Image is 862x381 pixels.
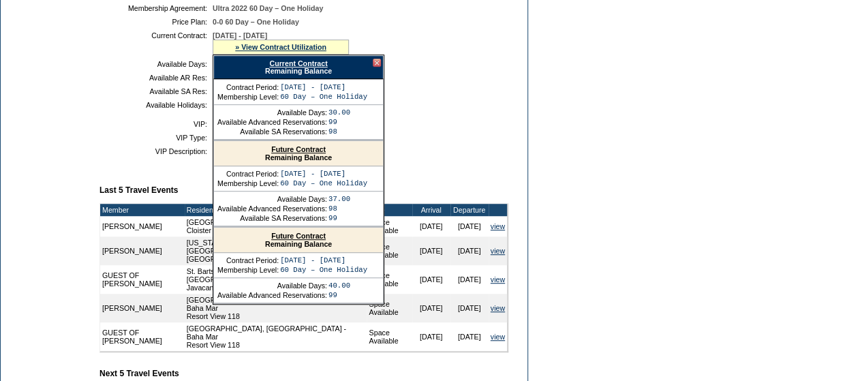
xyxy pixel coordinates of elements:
[217,281,327,290] td: Available Days:
[235,43,326,51] a: » View Contract Utilization
[214,228,383,253] div: Remaining Balance
[271,232,326,240] a: Future Contract
[450,265,489,294] td: [DATE]
[367,322,412,351] td: Space Available
[213,31,267,40] span: [DATE] - [DATE]
[450,216,489,237] td: [DATE]
[280,170,367,178] td: [DATE] - [DATE]
[100,204,185,216] td: Member
[217,266,279,274] td: Membership Level:
[450,237,489,265] td: [DATE]
[217,83,279,91] td: Contract Period:
[105,120,207,128] td: VIP:
[269,59,327,67] a: Current Contract
[328,281,350,290] td: 40.00
[450,294,489,322] td: [DATE]
[491,222,505,230] a: view
[217,204,327,213] td: Available Advanced Reservations:
[105,87,207,95] td: Available SA Res:
[100,265,185,294] td: GUEST OF [PERSON_NAME]
[99,185,178,195] b: Last 5 Travel Events
[185,265,367,294] td: St. Barts, [GEOGRAPHIC_DATA] - [GEOGRAPHIC_DATA], [GEOGRAPHIC_DATA] Javacanou
[412,294,450,322] td: [DATE]
[214,141,383,166] div: Remaining Balance
[367,294,412,322] td: Space Available
[280,256,367,264] td: [DATE] - [DATE]
[217,214,327,222] td: Available SA Reservations:
[328,118,350,126] td: 99
[105,60,207,68] td: Available Days:
[328,291,350,299] td: 99
[105,4,207,12] td: Membership Agreement:
[328,127,350,136] td: 98
[412,216,450,237] td: [DATE]
[217,256,279,264] td: Contract Period:
[491,247,505,255] a: view
[217,127,327,136] td: Available SA Reservations:
[367,204,412,216] td: Type
[100,322,185,351] td: GUEST OF [PERSON_NAME]
[213,4,323,12] span: Ultra 2022 60 Day – One Holiday
[217,170,279,178] td: Contract Period:
[105,134,207,142] td: VIP Type:
[271,145,326,153] a: Future Contract
[100,216,185,237] td: [PERSON_NAME]
[450,322,489,351] td: [DATE]
[185,322,367,351] td: [GEOGRAPHIC_DATA], [GEOGRAPHIC_DATA] - Baha Mar Resort View 118
[367,216,412,237] td: Space Available
[185,216,367,237] td: [GEOGRAPHIC_DATA], [US_STATE] - The Cloister Cloister Cottage 903
[105,147,207,155] td: VIP Description:
[412,237,450,265] td: [DATE]
[328,214,350,222] td: 99
[491,333,505,341] a: view
[491,275,505,284] a: view
[217,108,327,117] td: Available Days:
[185,294,367,322] td: [GEOGRAPHIC_DATA], [GEOGRAPHIC_DATA] - Baha Mar Resort View 118
[280,266,367,274] td: 60 Day – One Holiday
[105,31,207,55] td: Current Contract:
[280,93,367,101] td: 60 Day – One Holiday
[217,291,327,299] td: Available Advanced Reservations:
[105,18,207,26] td: Price Plan:
[280,83,367,91] td: [DATE] - [DATE]
[217,195,327,203] td: Available Days:
[217,118,327,126] td: Available Advanced Reservations:
[217,93,279,101] td: Membership Level:
[491,304,505,312] a: view
[412,204,450,216] td: Arrival
[450,204,489,216] td: Departure
[217,179,279,187] td: Membership Level:
[100,294,185,322] td: [PERSON_NAME]
[367,237,412,265] td: Space Available
[213,55,384,79] div: Remaining Balance
[99,369,179,378] b: Next 5 Travel Events
[213,18,299,26] span: 0-0 60 Day – One Holiday
[328,195,350,203] td: 37.00
[105,74,207,82] td: Available AR Res:
[328,204,350,213] td: 98
[367,265,412,294] td: Space Available
[280,179,367,187] td: 60 Day – One Holiday
[185,237,367,265] td: [US_STATE][GEOGRAPHIC_DATA], [US_STATE][GEOGRAPHIC_DATA] [GEOGRAPHIC_DATA]
[328,108,350,117] td: 30.00
[185,204,367,216] td: Residence
[412,322,450,351] td: [DATE]
[412,265,450,294] td: [DATE]
[105,101,207,109] td: Available Holidays:
[100,237,185,265] td: [PERSON_NAME]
